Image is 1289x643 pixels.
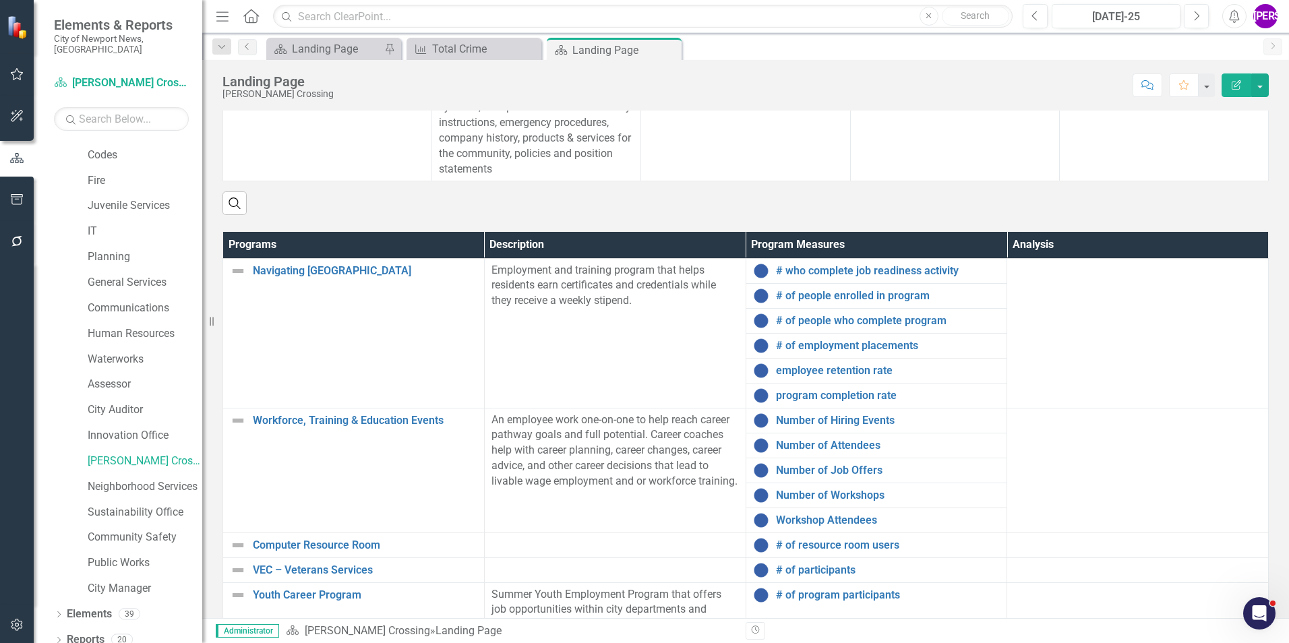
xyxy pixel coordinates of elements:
[7,16,30,39] img: ClearPoint Strategy
[776,589,1000,601] a: # of program participants
[88,249,202,265] a: Planning
[572,42,678,59] div: Landing Page
[1052,4,1180,28] button: [DATE]-25
[746,283,1007,308] td: Double-Click to Edit Right Click for Context Menu
[253,415,477,427] a: Workforce, Training & Education Events
[223,532,485,557] td: Double-Click to Edit Right Click for Context Menu
[286,623,736,639] div: »
[753,363,769,379] img: No Information
[1007,258,1269,408] td: Double-Click to Edit
[1253,4,1278,28] button: [PERSON_NAME]
[1007,532,1269,557] td: Double-Click to Edit
[753,537,769,553] img: No Information
[1056,9,1176,25] div: [DATE]-25
[776,340,1000,352] a: # of employment placements
[88,581,202,596] a: City Manager
[223,557,485,582] td: Double-Click to Edit Right Click for Context Menu
[88,402,202,418] a: City Auditor
[230,537,246,553] img: Not Defined
[961,10,990,21] span: Search
[222,74,334,89] div: Landing Page
[88,479,202,495] a: Neighborhood Services
[776,439,1000,452] a: Number of Attendees
[776,564,1000,576] a: # of participants
[753,288,769,304] img: No Information
[54,75,189,91] a: [PERSON_NAME] Crossing
[230,412,246,429] img: Not Defined
[54,17,189,33] span: Elements & Reports
[305,624,430,637] a: [PERSON_NAME] Crossing
[753,263,769,279] img: No Information
[776,514,1000,526] a: Workshop Attendees
[776,489,1000,501] a: Number of Workshops
[753,338,769,354] img: No Information
[491,263,739,309] p: Employment and training program that helps residents earn certificates and credentials while they...
[292,40,381,57] div: Landing Page
[746,433,1007,458] td: Double-Click to Edit Right Click for Context Menu
[776,315,1000,327] a: # of people who complete program
[88,224,202,239] a: IT
[436,624,502,637] div: Landing Page
[88,352,202,367] a: Waterworks
[230,562,246,578] img: Not Defined
[746,258,1007,283] td: Double-Click to Edit Right Click for Context Menu
[230,263,246,279] img: Not Defined
[746,408,1007,433] td: Double-Click to Edit Right Click for Context Menu
[753,462,769,479] img: No Information
[253,564,477,576] a: VEC – Veterans Services
[484,408,746,532] td: Double-Click to Edit
[270,40,381,57] a: Landing Page
[253,539,477,551] a: Computer Resource Room
[776,265,1000,277] a: # who complete job readiness activity
[88,148,202,163] a: Codes
[1243,597,1276,630] iframe: Intercom live chat
[216,624,279,638] span: Administrator
[223,258,485,408] td: Double-Click to Edit Right Click for Context Menu
[484,557,746,582] td: Double-Click to Edit
[67,607,112,622] a: Elements
[54,107,189,131] input: Search Below...
[484,258,746,408] td: Double-Click to Edit
[753,562,769,578] img: No Information
[746,383,1007,408] td: Double-Click to Edit Right Click for Context Menu
[776,390,1000,402] a: program completion rate
[753,587,769,603] img: No Information
[230,587,246,603] img: Not Defined
[88,275,202,290] a: General Services
[753,487,769,503] img: No Information
[484,532,746,557] td: Double-Click to Edit
[88,326,202,342] a: Human Resources
[410,40,538,57] a: Total Crime
[223,408,485,532] td: Double-Click to Edit Right Click for Context Menu
[432,40,538,57] div: Total Crime
[491,412,739,489] p: An employee work one-on-one to help reach career pathway goals and full potential. Career coaches...
[1007,557,1269,582] td: Double-Click to Edit
[253,265,477,277] a: Navigating [GEOGRAPHIC_DATA]
[54,33,189,55] small: City of Newport News, [GEOGRAPHIC_DATA]
[942,7,1009,26] button: Search
[222,89,334,99] div: [PERSON_NAME] Crossing
[746,532,1007,557] td: Double-Click to Edit Right Click for Context Menu
[753,437,769,454] img: No Information
[753,512,769,528] img: No Information
[746,333,1007,358] td: Double-Click to Edit Right Click for Context Menu
[753,412,769,429] img: No Information
[753,388,769,404] img: No Information
[746,308,1007,333] td: Double-Click to Edit Right Click for Context Menu
[776,365,1000,377] a: employee retention rate
[753,313,769,329] img: No Information
[119,609,140,620] div: 39
[746,458,1007,483] td: Double-Click to Edit Right Click for Context Menu
[253,589,477,601] a: Youth Career Program
[776,415,1000,427] a: Number of Hiring Events
[88,301,202,316] a: Communications
[88,505,202,520] a: Sustainability Office
[88,198,202,214] a: Juvenile Services
[746,582,1007,634] td: Double-Click to Edit Right Click for Context Menu
[88,428,202,443] a: Innovation Office
[776,539,1000,551] a: # of resource room users
[88,530,202,545] a: Community Safety
[746,557,1007,582] td: Double-Click to Edit Right Click for Context Menu
[1007,408,1269,532] td: Double-Click to Edit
